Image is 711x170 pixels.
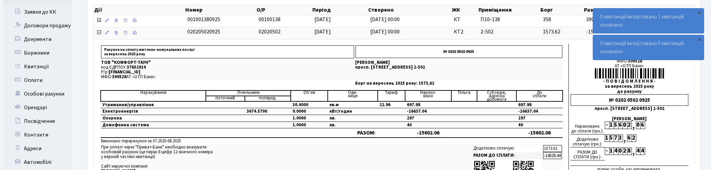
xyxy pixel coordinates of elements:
[571,49,689,54] div: код за ЄДРПОУ:
[543,145,562,152] td: 1573.62
[636,147,640,155] div: 4
[543,16,551,23] span: 358
[618,147,623,155] div: 0
[3,128,72,142] a: Контакти
[185,5,256,15] th: Номер
[328,101,378,108] td: кв.м
[632,134,636,142] div: 2
[127,64,146,70] span: 37652914
[378,90,406,101] td: Тариф
[3,142,72,155] a: Адреси
[623,147,627,155] div: 2
[571,147,605,160] div: РАЗОМ ДО СПЛАТИ (грн.):
[187,28,220,36] span: 020205020925
[583,5,635,15] th: Разом
[312,5,367,15] th: Період
[3,19,72,32] a: Договори продажу
[609,134,614,142] div: 5
[623,134,627,142] div: ,
[291,122,328,128] td: 1.0000
[632,122,636,129] div: ,
[259,28,280,36] span: 02020502
[3,87,72,101] a: Особові рахунки
[256,5,312,15] th: О/Р
[291,90,328,101] td: Об'єм
[101,101,206,108] td: Утримання/управління
[540,5,583,15] th: Борг
[101,90,206,101] td: Нарахування
[571,63,689,68] div: АТ «ОТП Банк»
[291,108,328,115] td: 0.0000
[481,28,537,36] span: 2-502
[516,128,563,138] td: -15602.06
[101,70,354,74] p: Р/р:
[206,96,245,101] td: поточний
[543,152,562,159] td: -14028.44
[405,122,451,128] td: 40
[101,108,206,115] td: Електроенергія
[454,28,475,36] span: КТ2
[696,9,703,16] div: ×
[516,90,563,101] td: До cплати
[245,96,291,101] td: поперед.
[609,147,614,155] div: 1
[3,32,72,46] a: Документи
[571,94,689,106] div: № 0202 0502 0925
[328,122,378,128] td: кв.
[355,60,562,65] p: [PERSON_NAME]
[3,60,72,73] a: Квитанції
[640,122,645,129] div: 6
[571,134,605,147] div: Додатково сплачую (грн.):
[101,115,206,122] td: Охорона
[355,81,562,86] p: Борг на вересень 2025 року: 1573,62
[101,75,354,79] p: МФО: АТ «ОТП Банк»
[609,122,614,129] div: 1
[3,101,72,114] a: Орендарі
[473,145,543,152] td: Додатково сплачую:
[259,16,280,23] span: 00100138
[614,147,618,155] div: 4
[328,115,378,122] td: кв.
[291,115,328,122] td: 1.0000
[314,28,331,36] span: [DATE]
[328,128,406,138] td: РАЗОМ:
[405,108,451,115] td: -16637.04
[371,16,400,23] span: [DATE] 00:00
[100,138,563,144] td: Виконано перерахунок за 07.2020-08.2025
[3,73,72,87] a: Оплати
[481,16,537,24] span: П10-138
[516,115,563,122] td: 297
[328,108,378,115] td: кВт/годин
[109,69,140,75] span: [FINANCIAL_ID]
[627,147,632,155] div: 8
[245,108,291,115] td: 3674.5700
[328,90,378,101] td: Оди- ниця
[571,79,689,84] div: - П О В І Д О М Л Е Н Н Я -
[367,5,451,15] th: Створено
[93,5,185,15] th: Дії
[3,155,72,169] a: Автомобілі
[623,122,627,129] div: 0
[355,65,562,70] p: просп. [STREET_ADDRESS] 2-502
[451,5,478,15] th: ЖК
[571,59,689,63] div: МФО:
[314,16,331,23] span: [DATE]
[586,16,594,23] span: 390
[636,122,640,129] div: 0
[405,115,451,122] td: 297
[605,122,609,129] div: -
[291,101,328,108] td: 30.4000
[378,101,406,108] td: 22.96
[618,134,623,142] div: 3
[3,46,72,60] a: Боржники
[473,152,543,159] td: РАЗОМ ДО СПЛАТИ:
[451,90,477,101] td: Пільга
[614,122,618,129] div: 5
[206,90,291,96] td: Лічильники
[605,134,609,142] div: 1
[355,45,562,58] p: № 0202 0502 0925
[571,122,605,134] div: Нараховано до сплати (грн.):
[571,116,689,121] div: [PERSON_NAME]
[696,36,703,43] div: ×
[112,74,126,80] span: 300528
